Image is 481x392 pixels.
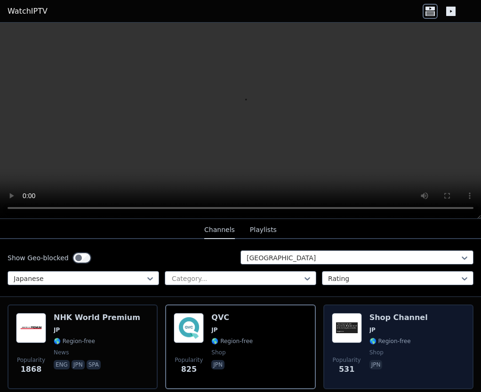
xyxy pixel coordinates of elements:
[250,221,277,239] button: Playlists
[204,221,235,239] button: Channels
[72,360,85,369] p: jpn
[211,313,253,322] h6: QVC
[16,313,46,343] img: NHK World Premium
[54,313,140,322] h6: NHK World Premium
[369,349,384,356] span: shop
[54,337,95,345] span: 🌎 Region-free
[174,313,204,343] img: QVC
[54,349,69,356] span: news
[211,337,253,345] span: 🌎 Region-free
[369,313,428,322] h6: Shop Channel
[339,364,354,375] span: 531
[54,360,70,369] p: eng
[369,360,383,369] p: jpn
[211,360,224,369] p: jpn
[332,313,362,343] img: Shop Channel
[8,253,69,263] label: Show Geo-blocked
[333,356,361,364] span: Popularity
[211,349,225,356] span: shop
[54,326,60,334] span: JP
[369,326,376,334] span: JP
[369,337,411,345] span: 🌎 Region-free
[17,356,45,364] span: Popularity
[175,356,203,364] span: Popularity
[181,364,197,375] span: 825
[8,6,48,17] a: WatchIPTV
[211,326,217,334] span: JP
[21,364,42,375] span: 1868
[87,360,101,369] p: spa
